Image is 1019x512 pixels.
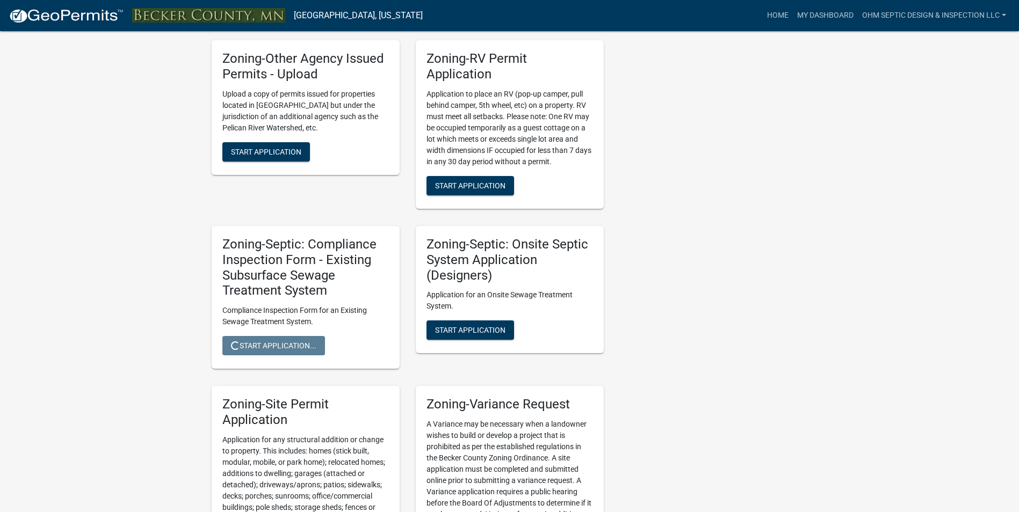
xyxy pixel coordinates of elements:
p: Application for an Onsite Sewage Treatment System. [427,289,593,312]
p: Upload a copy of permits issued for properties located in [GEOGRAPHIC_DATA] but under the jurisdi... [222,89,389,134]
h5: Zoning-Septic: Onsite Septic System Application (Designers) [427,237,593,283]
span: Start Application... [231,341,316,350]
p: Application to place an RV (pop-up camper, pull behind camper, 5th wheel, etc) on a property. RV ... [427,89,593,167]
a: My Dashboard [793,5,858,26]
p: Compliance Inspection Form for an Existing Sewage Treatment System. [222,305,389,327]
button: Start Application [222,142,310,162]
a: [GEOGRAPHIC_DATA], [US_STATE] [294,6,423,25]
a: Home [763,5,793,26]
span: Start Application [435,326,505,334]
h5: Zoning-Variance Request [427,397,593,412]
button: Start Application [427,176,514,195]
a: Ohm Septic Design & Inspection LLC [858,5,1010,26]
h5: Zoning-Other Agency Issued Permits - Upload [222,51,389,82]
h5: Zoning-Site Permit Application [222,397,389,428]
button: Start Application [427,320,514,340]
h5: Zoning-Septic: Compliance Inspection Form - Existing Subsurface Sewage Treatment System [222,237,389,298]
span: Start Application [435,181,505,190]
img: Becker County, Minnesota [132,8,285,23]
button: Start Application... [222,336,325,355]
span: Start Application [231,148,301,156]
h5: Zoning-RV Permit Application [427,51,593,82]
